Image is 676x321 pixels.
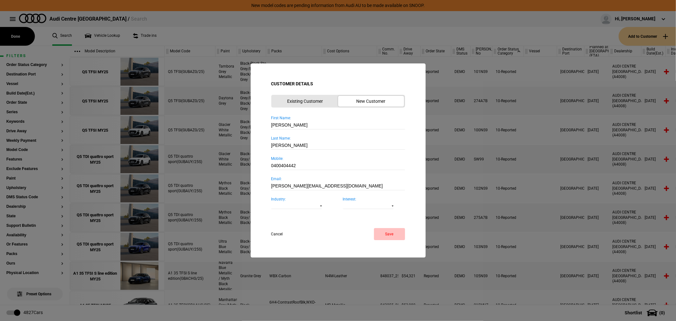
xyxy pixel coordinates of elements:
[272,96,338,107] button: Existing Customer
[374,228,405,240] button: Save
[271,115,405,121] div: First Name:
[271,202,322,209] button: Industry:
[271,176,405,182] div: Email:
[271,228,294,240] button: Cancel
[271,141,405,150] input: Last Name:
[343,197,405,202] div: Interest:
[343,202,394,209] button: Interest:
[271,136,405,141] div: Last Name:
[271,161,405,170] input: Mobile:
[271,121,405,129] input: First Name:
[271,182,405,190] input: Email:
[338,96,404,107] button: New Customer
[271,197,333,202] div: Industry:
[271,81,405,87] div: Customer Details
[271,156,405,161] div: Mobile:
